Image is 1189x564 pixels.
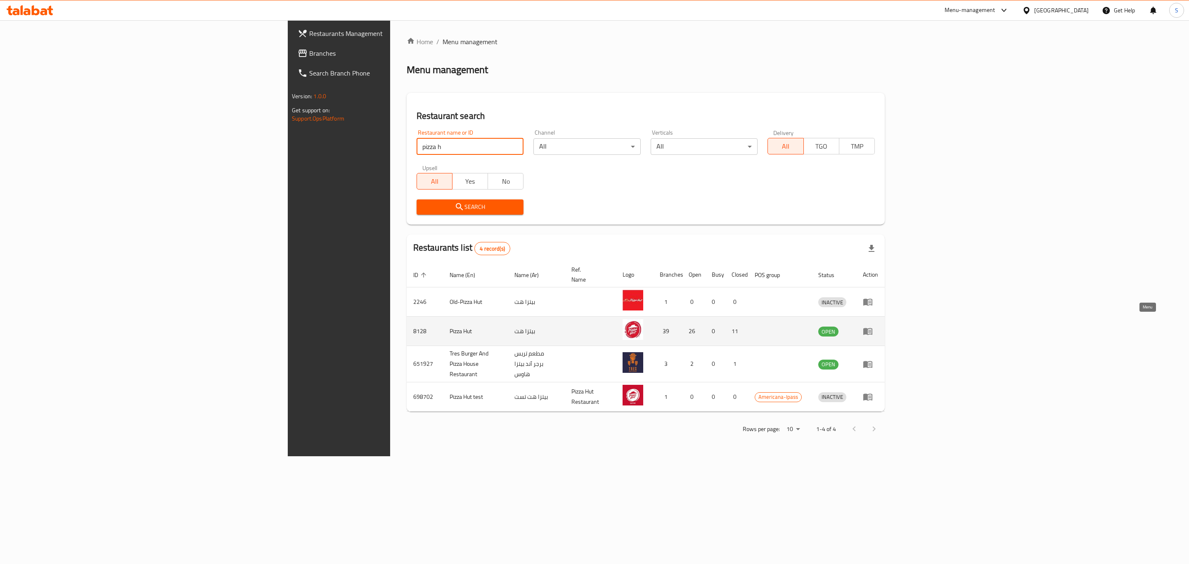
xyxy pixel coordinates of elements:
[514,270,549,280] span: Name (Ar)
[816,424,836,434] p: 1-4 of 4
[420,175,449,187] span: All
[705,262,725,287] th: Busy
[407,63,488,76] h2: Menu management
[309,68,480,78] span: Search Branch Phone
[407,37,885,47] nav: breadcrumb
[807,140,836,152] span: TGO
[803,138,839,154] button: TGO
[533,138,641,155] div: All
[818,298,846,307] span: INACTIVE
[773,130,794,135] label: Delivery
[818,327,838,337] span: OPEN
[508,287,565,317] td: بيتزا هت
[653,287,682,317] td: 1
[292,105,330,116] span: Get support on:
[682,382,705,412] td: 0
[725,262,748,287] th: Closed
[843,140,872,152] span: TMP
[623,385,643,405] img: Pizza Hut test
[1175,6,1178,15] span: S
[623,352,643,373] img: Tres Burger And Pizza House Restaurant
[407,262,885,412] table: enhanced table
[682,346,705,382] td: 2
[743,424,780,434] p: Rows per page:
[413,270,429,280] span: ID
[291,63,486,83] a: Search Branch Phone
[771,140,800,152] span: All
[417,110,875,122] h2: Restaurant search
[653,317,682,346] td: 39
[491,175,520,187] span: No
[417,138,524,155] input: Search for restaurant name or ID..
[571,265,606,284] span: Ref. Name
[292,113,344,124] a: Support.OpsPlatform
[767,138,803,154] button: All
[417,199,524,215] button: Search
[508,346,565,382] td: مطعم تريس برجر آند بيتزا هاوس
[565,382,616,412] td: Pizza Hut Restaurant
[422,165,438,171] label: Upsell
[783,423,803,436] div: Rows per page:
[450,270,486,280] span: Name (En)
[309,48,480,58] span: Branches
[705,382,725,412] td: 0
[682,287,705,317] td: 0
[725,346,748,382] td: 1
[945,5,995,15] div: Menu-management
[456,175,485,187] span: Yes
[839,138,875,154] button: TMP
[475,245,510,253] span: 4 record(s)
[653,346,682,382] td: 3
[725,382,748,412] td: 0
[682,262,705,287] th: Open
[653,382,682,412] td: 1
[755,270,791,280] span: POS group
[755,392,801,402] span: Americana-Ipass
[856,262,885,287] th: Action
[413,242,510,255] h2: Restaurants list
[705,317,725,346] td: 0
[863,297,878,307] div: Menu
[818,360,838,369] span: OPEN
[452,173,488,190] button: Yes
[725,317,748,346] td: 11
[818,327,838,337] div: OPEN
[818,270,845,280] span: Status
[818,297,846,307] div: INACTIVE
[682,317,705,346] td: 26
[705,287,725,317] td: 0
[651,138,758,155] div: All
[653,262,682,287] th: Branches
[508,382,565,412] td: بيتزا هت تست
[508,317,565,346] td: بيتزا هت
[863,392,878,402] div: Menu
[417,173,452,190] button: All
[291,24,486,43] a: Restaurants Management
[616,262,653,287] th: Logo
[309,28,480,38] span: Restaurants Management
[623,319,643,340] img: Pizza Hut
[313,91,326,102] span: 1.0.0
[862,239,881,258] div: Export file
[623,290,643,310] img: Old-Pizza Hut
[292,91,312,102] span: Version:
[488,173,523,190] button: No
[1034,6,1089,15] div: [GEOGRAPHIC_DATA]
[705,346,725,382] td: 0
[725,287,748,317] td: 0
[818,392,846,402] span: INACTIVE
[863,359,878,369] div: Menu
[291,43,486,63] a: Branches
[423,202,517,212] span: Search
